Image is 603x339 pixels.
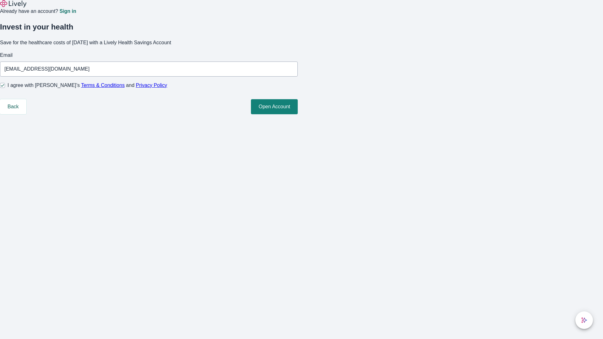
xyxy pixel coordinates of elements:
button: Open Account [251,99,298,114]
a: Privacy Policy [136,83,167,88]
svg: Lively AI Assistant [581,317,587,323]
a: Terms & Conditions [81,83,125,88]
button: chat [575,311,593,329]
span: I agree with [PERSON_NAME]’s and [8,82,167,89]
a: Sign in [59,9,76,14]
